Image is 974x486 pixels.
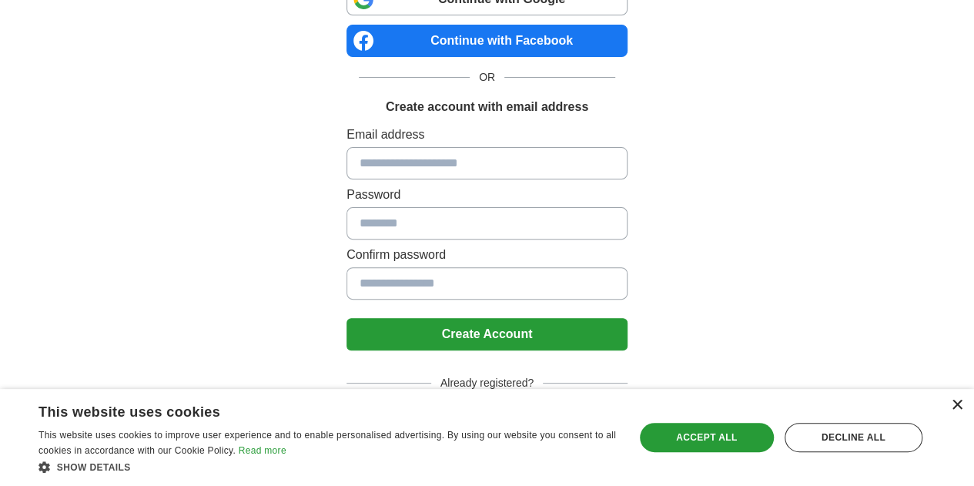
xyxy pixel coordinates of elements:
div: This website uses cookies [38,398,578,421]
span: This website uses cookies to improve user experience and to enable personalised advertising. By u... [38,430,616,456]
h1: Create account with email address [386,98,588,116]
div: Close [951,400,962,411]
label: Email address [346,126,628,144]
label: Password [346,186,628,204]
label: Confirm password [346,246,628,264]
div: Show details [38,459,617,474]
span: OR [470,69,504,85]
div: Accept all [640,423,774,452]
a: Continue with Facebook [346,25,628,57]
div: Decline all [785,423,922,452]
a: Read more, opens a new window [239,445,286,456]
span: Already registered? [431,375,543,391]
button: Create Account [346,318,628,350]
span: Show details [57,462,131,473]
